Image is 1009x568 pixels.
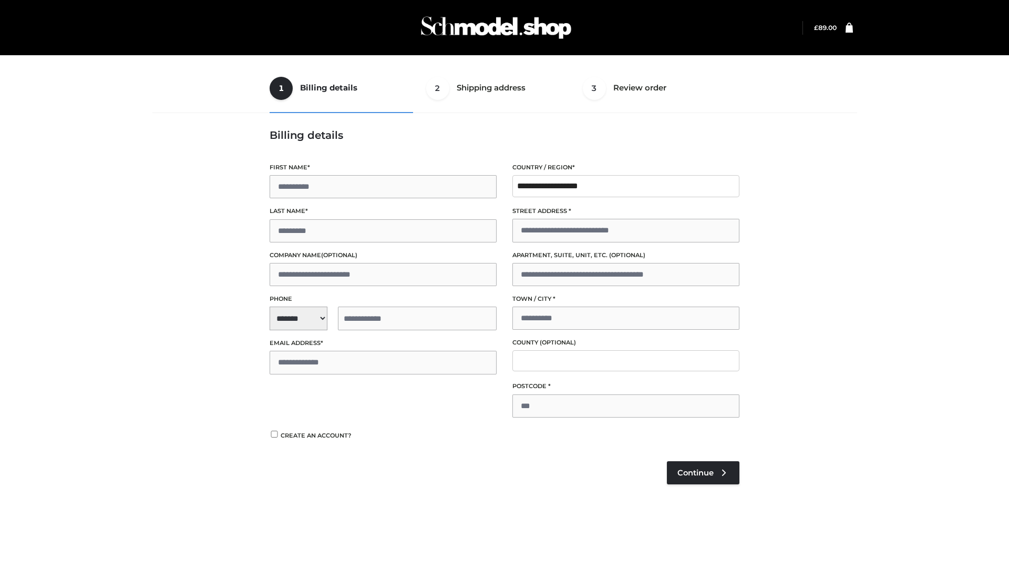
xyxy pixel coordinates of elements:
[512,294,739,304] label: Town / City
[609,251,645,259] span: (optional)
[270,294,497,304] label: Phone
[417,7,575,48] img: Schmodel Admin 964
[512,381,739,391] label: Postcode
[814,24,837,32] bdi: 89.00
[512,206,739,216] label: Street address
[540,339,576,346] span: (optional)
[667,461,739,484] a: Continue
[677,468,714,478] span: Continue
[321,251,357,259] span: (optional)
[281,432,352,439] span: Create an account?
[814,24,837,32] a: £89.00
[512,338,739,348] label: County
[270,431,279,438] input: Create an account?
[270,250,497,260] label: Company name
[270,129,739,141] h3: Billing details
[512,163,739,173] label: Country / Region
[814,24,818,32] span: £
[270,206,497,216] label: Last name
[512,250,739,260] label: Apartment, suite, unit, etc.
[270,163,497,173] label: First name
[270,338,497,348] label: Email address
